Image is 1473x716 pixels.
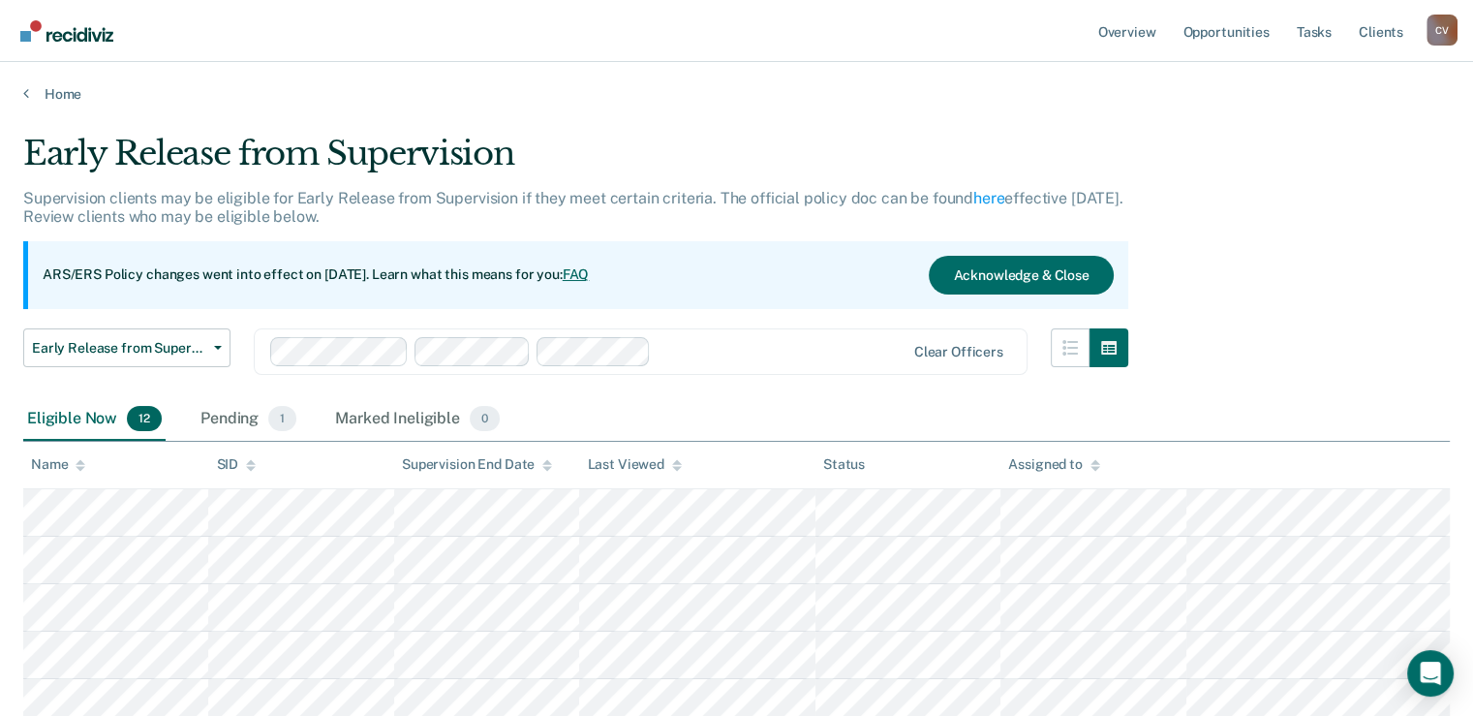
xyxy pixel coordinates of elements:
span: 12 [127,406,162,431]
div: Marked Ineligible0 [331,398,504,441]
div: Last Viewed [587,456,681,473]
div: Assigned to [1008,456,1099,473]
p: Supervision clients may be eligible for Early Release from Supervision if they meet certain crite... [23,189,1123,226]
button: Early Release from Supervision [23,328,230,367]
span: 1 [268,406,296,431]
a: Home [23,85,1450,103]
span: 0 [470,406,500,431]
a: FAQ [563,266,590,282]
div: Eligible Now12 [23,398,166,441]
div: Open Intercom Messenger [1407,650,1454,697]
div: Early Release from Supervision [23,134,1128,189]
div: Supervision End Date [402,456,552,473]
div: C V [1427,15,1458,46]
div: Pending1 [197,398,300,441]
div: Status [823,456,865,473]
p: ARS/ERS Policy changes went into effect on [DATE]. Learn what this means for you: [43,265,589,285]
img: Recidiviz [20,20,113,42]
a: here [973,189,1004,207]
div: Name [31,456,85,473]
button: Acknowledge & Close [929,256,1113,295]
span: Early Release from Supervision [32,340,206,357]
button: Profile dropdown button [1427,15,1458,46]
div: SID [216,456,256,473]
div: Clear officers [914,344,1003,360]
